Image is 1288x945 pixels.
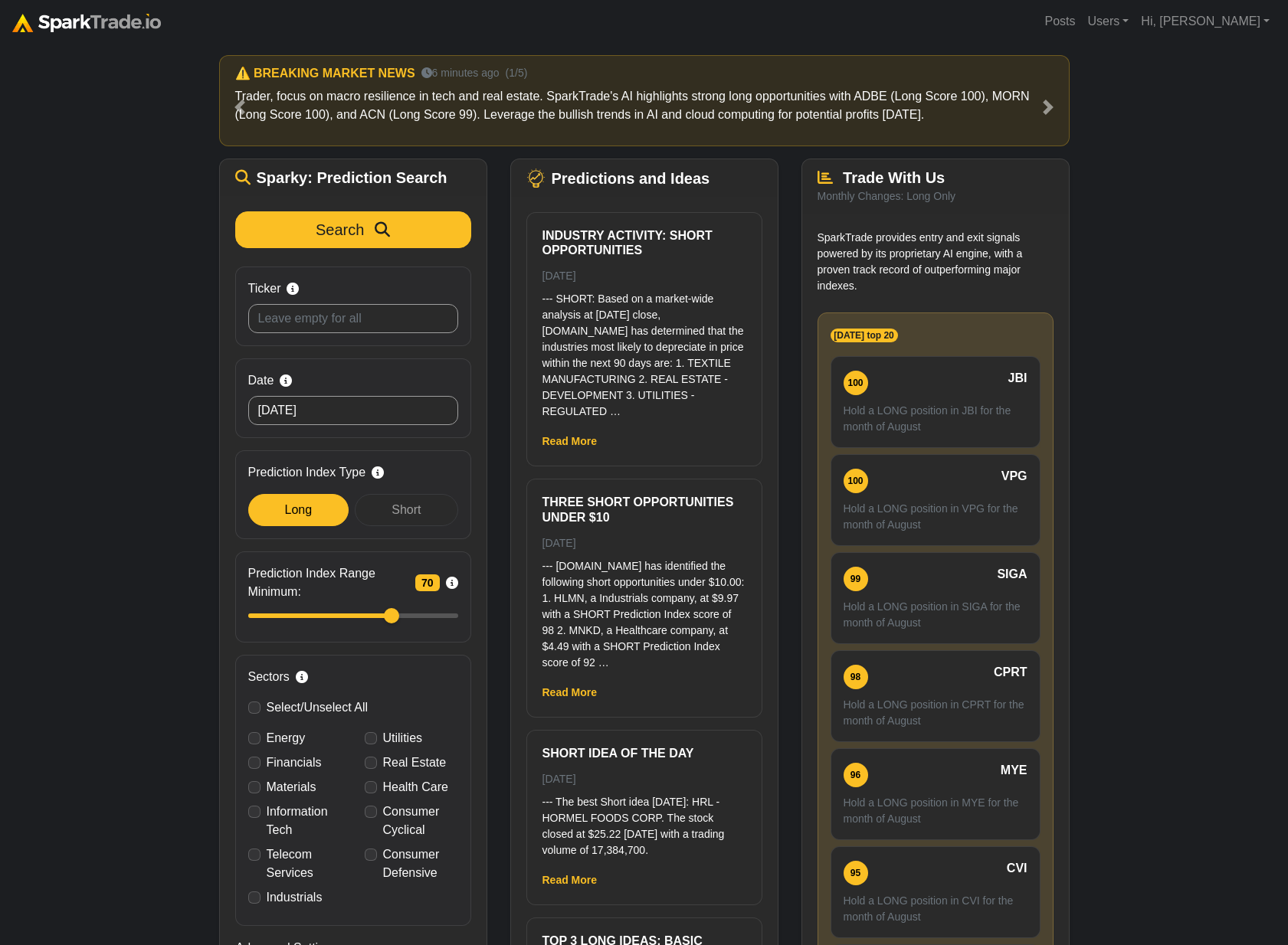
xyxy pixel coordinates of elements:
small: Monthly Changes: Long Only [818,190,956,202]
a: 98 CPRT Hold a LONG position in CPRT for the month of August [831,650,1041,742]
span: MYE [1001,761,1027,780]
span: Predictions and Ideas [552,169,710,188]
span: JBI [1008,369,1027,387]
div: 100 [844,371,868,395]
a: Posts [1038,6,1081,37]
label: Energy [267,729,306,747]
p: Hold a LONG position in CPRT for the month of August [844,697,1027,729]
div: 96 [844,763,868,787]
label: Information Tech [267,803,342,839]
span: Ticker [248,280,281,298]
a: 100 VPG Hold a LONG position in VPG for the month of August [831,454,1041,546]
span: CPRT [994,663,1027,682]
p: --- SHORT: Based on a market-wide analysis at [DATE] close, [DOMAIN_NAME] has determined that the... [542,291,746,420]
div: Short [355,494,457,526]
h6: ⚠️ BREAKING MARKET NEWS [235,66,415,80]
a: Read More [542,686,598,698]
a: Industry Activity: Short Opportunities [DATE] --- SHORT: Based on a market-wide analysis at [DATE... [542,228,746,420]
a: Users [1081,6,1135,37]
label: Utilities [383,729,423,747]
span: Search [316,221,364,238]
span: Prediction Index Range Minimum: [248,564,409,601]
a: Three Short Opportunities Under $10 [DATE] --- [DOMAIN_NAME] has identified the following short o... [542,495,746,670]
p: Hold a LONG position in SIGA for the month of August [844,599,1027,631]
a: Read More [542,435,598,447]
div: 98 [844,665,868,689]
a: 95 CVI Hold a LONG position in CVI for the month of August [831,846,1041,938]
h6: Short Idea of the Day [542,746,746,760]
span: CVI [1007,859,1027,878]
span: Trade With Us [843,169,945,186]
label: Consumer Cyclical [383,803,458,839]
span: Select/Unselect All [267,701,369,714]
button: Search [235,211,471,248]
small: [DATE] [542,773,576,785]
a: Read More [542,874,598,886]
small: (1/5) [506,65,528,81]
span: 70 [415,574,440,591]
label: Real Estate [383,754,447,772]
a: 99 SIGA Hold a LONG position in SIGA for the month of August [831,552,1041,644]
p: --- [DOMAIN_NAME] has identified the following short opportunities under $10.00: 1. HLMN, a Indus... [542,558,746,671]
a: 96 MYE Hold a LONG position in MYE for the month of August [831,748,1041,840]
span: Sectors [248,668,290,686]
span: Date [248,371,274,390]
p: SparkTrade provides entry and exit signals powered by its proprietary AI engine, with a proven tr... [818,230,1054,294]
a: Hi, [PERSON_NAME] [1135,6,1276,37]
img: sparktrade.png [12,14,161,32]
small: 6 minutes ago [421,65,500,81]
label: Materials [267,778,316,796]
div: 100 [844,469,868,493]
p: Hold a LONG position in MYE for the month of August [844,795,1027,827]
a: 100 JBI Hold a LONG position in JBI for the month of August [831,356,1041,448]
p: Trader, focus on macro resilience in tech and real estate. SparkTrade's AI highlights strong long... [235,87,1054,124]
h6: Three Short Opportunities Under $10 [542,495,746,524]
label: Industrials [267,888,323,907]
small: [DATE] [542,537,576,549]
label: Financials [267,754,322,772]
p: --- The best Short idea [DATE]: HRL - HORMEL FOODS CORP. The stock closed at $25.22 [DATE] with a... [542,794,746,858]
h6: Industry Activity: Short Opportunities [542,228,746,257]
span: Short [392,503,421,516]
span: Long [285,503,313,516]
label: Health Care [383,778,448,796]
a: Short Idea of the Day [DATE] --- The best Short idea [DATE]: HRL - HORMEL FOODS CORP. The stock c... [542,746,746,858]
p: Hold a LONG position in VPG for the month of August [844,501,1027,533]
div: Long [248,494,349,526]
label: Telecom Services [267,845,342,882]
small: [DATE] [542,270,576,282]
input: Leave empty for all [248,304,458,333]
span: VPG [1001,467,1027,486]
div: 99 [844,567,868,591]
p: Hold a LONG position in JBI for the month of August [844,403,1027,435]
span: Prediction Index Type [248,463,366,482]
span: SIGA [997,565,1027,584]
label: Consumer Defensive [383,845,458,882]
p: Hold a LONG position in CVI for the month of August [844,893,1027,925]
span: Sparky: Prediction Search [257,168,447,187]
span: [DATE] top 20 [831,329,898,342]
div: 95 [844,861,868,885]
